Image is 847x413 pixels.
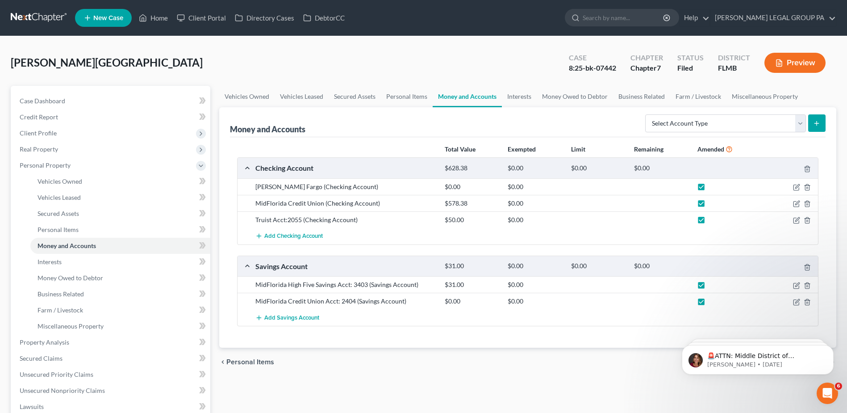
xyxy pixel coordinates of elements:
a: Farm / Livestock [670,86,726,107]
button: Add Checking Account [255,228,323,244]
span: Lawsuits [20,403,44,410]
a: Vehicles Owned [219,86,275,107]
a: Money Owed to Debtor [30,270,210,286]
a: Help [680,10,709,26]
div: $31.00 [440,280,503,289]
span: Secured Claims [20,354,63,362]
span: Interests [38,258,62,265]
input: Search by name... [583,9,664,26]
div: [PERSON_NAME] Fargo (Checking Account) [251,182,440,191]
span: Personal Items [226,358,274,366]
a: Client Portal [172,10,230,26]
a: Credit Report [13,109,210,125]
iframe: Intercom notifications message [668,326,847,389]
div: Savings Account [251,261,440,271]
a: Interests [502,86,537,107]
span: Personal Items [38,226,79,233]
a: Secured Assets [30,206,210,222]
a: Personal Items [30,222,210,238]
div: $0.00 [503,199,566,208]
a: Secured Claims [13,350,210,367]
span: Vehicles Leased [38,194,81,201]
span: Add Savings Account [264,314,319,321]
span: Credit Report [20,113,58,121]
a: Business Related [613,86,670,107]
a: DebtorCC [299,10,349,26]
a: Business Related [30,286,210,302]
div: Case [569,53,616,63]
a: Interests [30,254,210,270]
a: Miscellaneous Property [30,318,210,334]
a: Vehicles Leased [275,86,329,107]
span: Personal Property [20,161,71,169]
span: Real Property [20,145,58,153]
div: $0.00 [503,280,566,289]
button: chevron_left Personal Items [219,358,274,366]
span: Miscellaneous Property [38,322,104,330]
div: $0.00 [440,182,503,191]
div: MidFlorida High Five Savings Acct: 3403 (Savings Account) [251,280,440,289]
span: Money Owed to Debtor [38,274,103,282]
a: Directory Cases [230,10,299,26]
div: $0.00 [503,262,566,270]
span: Property Analysis [20,338,69,346]
div: District [718,53,750,63]
div: Truist Acct:2055 (Checking Account) [251,215,440,224]
span: Secured Assets [38,210,79,217]
span: Vehicles Owned [38,177,82,185]
a: [PERSON_NAME] LEGAL GROUP PA [710,10,836,26]
strong: Limit [571,145,585,153]
div: Filed [677,63,704,73]
div: $0.00 [440,297,503,306]
a: Property Analysis [13,334,210,350]
div: MidFlorida Credit Union (Checking Account) [251,199,440,208]
button: Add Savings Account [255,309,319,326]
span: Business Related [38,290,84,298]
div: MidFlorida Credit Union Acct: 2404 (Savings Account) [251,297,440,306]
div: $0.00 [503,164,566,173]
div: Checking Account [251,163,440,173]
div: $0.00 [503,182,566,191]
strong: Total Value [445,145,476,153]
a: Home [134,10,172,26]
div: $0.00 [503,297,566,306]
span: Unsecured Nonpriority Claims [20,387,105,394]
div: $0.00 [630,262,693,270]
div: Money and Accounts [230,124,305,135]
iframe: Intercom live chat [817,383,838,404]
div: $0.00 [567,164,630,173]
div: 8:25-bk-07442 [569,63,616,73]
a: Farm / Livestock [30,302,210,318]
span: Add Checking Account [264,233,323,240]
span: Case Dashboard [20,97,65,105]
span: Client Profile [20,129,57,137]
strong: Exempted [508,145,536,153]
span: 🚨ATTN: Middle District of [US_STATE] The court has added a new Credit Counseling Field that we ne... [39,26,151,104]
a: Money Owed to Debtor [537,86,613,107]
i: chevron_left [219,358,226,366]
div: $628.38 [440,164,503,173]
a: Case Dashboard [13,93,210,109]
div: $0.00 [630,164,693,173]
span: Farm / Livestock [38,306,83,314]
button: Preview [764,53,826,73]
strong: Remaining [634,145,663,153]
div: FLMB [718,63,750,73]
a: Miscellaneous Property [726,86,803,107]
span: New Case [93,15,123,21]
a: Money and Accounts [433,86,502,107]
a: Money and Accounts [30,238,210,254]
div: $0.00 [567,262,630,270]
span: [PERSON_NAME][GEOGRAPHIC_DATA] [11,56,203,69]
a: Personal Items [381,86,433,107]
div: $31.00 [440,262,503,270]
a: Vehicles Leased [30,190,210,206]
p: Message from Katie, sent 4w ago [39,34,154,42]
span: Money and Accounts [38,242,96,249]
span: 6 [835,383,842,390]
div: $50.00 [440,215,503,224]
span: 7 [657,63,661,72]
a: Unsecured Priority Claims [13,367,210,383]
